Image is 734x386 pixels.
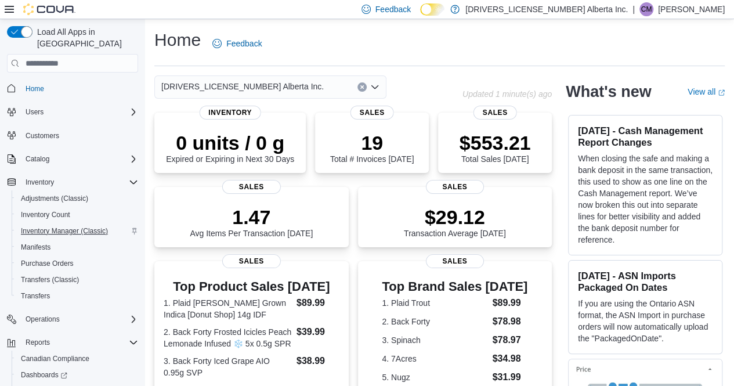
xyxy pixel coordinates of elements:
[492,352,527,366] dd: $34.98
[12,239,143,255] button: Manifests
[420,3,444,16] input: Dark Mode
[26,338,50,347] span: Reports
[12,288,143,304] button: Transfers
[492,315,527,329] dd: $78.98
[154,28,201,52] h1: Home
[21,175,59,189] button: Inventory
[718,89,725,96] svg: External link
[21,259,74,268] span: Purchase Orders
[21,243,50,252] span: Manifests
[164,355,292,378] dt: 3. Back Forty Iced Grape AIO 0.95g SVP
[21,81,138,95] span: Home
[16,273,84,287] a: Transfers (Classic)
[16,289,55,303] a: Transfers
[2,151,143,167] button: Catalog
[21,312,64,326] button: Operations
[404,205,506,238] div: Transaction Average [DATE]
[578,125,713,148] h3: [DATE] - Cash Management Report Changes
[21,275,79,284] span: Transfers (Classic)
[222,180,280,194] span: Sales
[12,272,143,288] button: Transfers (Classic)
[16,208,75,222] a: Inventory Count
[21,226,108,236] span: Inventory Manager (Classic)
[492,370,527,384] dd: $31.99
[16,257,138,270] span: Purchase Orders
[330,131,414,154] p: 19
[382,371,487,383] dt: 5. Nugz
[226,38,262,49] span: Feedback
[465,2,628,16] p: [DRIVERS_LICENSE_NUMBER] Alberta Inc.
[32,26,138,49] span: Load All Apps in [GEOGRAPHIC_DATA]
[16,257,78,270] a: Purchase Orders
[21,291,50,301] span: Transfers
[688,87,725,96] a: View allExternal link
[166,131,294,154] p: 0 units / 0 g
[21,128,138,143] span: Customers
[164,280,339,294] h3: Top Product Sales [DATE]
[462,89,552,99] p: Updated 1 minute(s) ago
[166,131,294,164] div: Expired or Expiring in Next 30 Days
[2,334,143,351] button: Reports
[473,106,517,120] span: Sales
[164,326,292,349] dt: 2. Back Forty Frosted Icicles Peach Lemonade Infused ❄️ 5x 0.5g SPR
[382,280,527,294] h3: Top Brand Sales [DATE]
[16,224,138,238] span: Inventory Manager (Classic)
[190,205,313,229] p: 1.47
[2,174,143,190] button: Inventory
[26,315,60,324] span: Operations
[21,336,138,349] span: Reports
[21,105,48,119] button: Users
[164,297,292,320] dt: 1. Plaid [PERSON_NAME] Grown Indica [Donut Shop] 14g IDF
[16,192,138,205] span: Adjustments (Classic)
[21,194,88,203] span: Adjustments (Classic)
[357,82,367,92] button: Clear input
[578,298,713,344] p: If you are using the Ontario ASN format, the ASN Import in purchase orders will now automatically...
[382,297,487,309] dt: 1. Plaid Trout
[222,254,280,268] span: Sales
[12,190,143,207] button: Adjustments (Classic)
[23,3,75,15] img: Cova
[21,152,54,166] button: Catalog
[578,270,713,293] h3: [DATE] - ASN Imports Packaged On Dates
[404,205,506,229] p: $29.12
[12,351,143,367] button: Canadian Compliance
[566,82,651,101] h2: What's new
[26,84,44,93] span: Home
[21,354,89,363] span: Canadian Compliance
[639,2,653,16] div: Curtis Martel
[382,353,487,365] dt: 4. 7Acres
[16,208,138,222] span: Inventory Count
[375,3,411,15] span: Feedback
[190,205,313,238] div: Avg Items Per Transaction [DATE]
[370,82,379,92] button: Open list of options
[16,273,138,287] span: Transfers (Classic)
[16,352,94,366] a: Canadian Compliance
[21,370,67,380] span: Dashboards
[16,192,93,205] a: Adjustments (Classic)
[16,352,138,366] span: Canadian Compliance
[208,32,266,55] a: Feedback
[21,129,64,143] a: Customers
[16,240,55,254] a: Manifests
[21,82,49,96] a: Home
[26,131,59,140] span: Customers
[2,311,143,327] button: Operations
[16,368,138,382] span: Dashboards
[658,2,725,16] p: [PERSON_NAME]
[21,105,138,119] span: Users
[578,153,713,246] p: When closing the safe and making a bank deposit in the same transaction, this used to show as one...
[330,131,414,164] div: Total # Invoices [DATE]
[26,107,44,117] span: Users
[350,106,394,120] span: Sales
[2,127,143,144] button: Customers
[16,289,138,303] span: Transfers
[26,178,54,187] span: Inventory
[199,106,261,120] span: Inventory
[297,325,339,339] dd: $39.99
[12,367,143,383] a: Dashboards
[12,207,143,223] button: Inventory Count
[26,154,49,164] span: Catalog
[2,104,143,120] button: Users
[641,2,652,16] span: CM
